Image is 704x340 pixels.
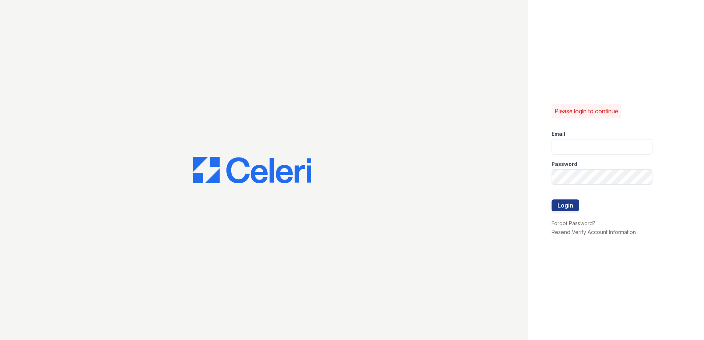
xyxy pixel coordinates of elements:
label: Password [552,160,577,168]
p: Please login to continue [555,107,618,116]
a: Resend Verify Account Information [552,229,636,235]
a: Forgot Password? [552,220,595,226]
label: Email [552,130,565,138]
img: CE_Logo_Blue-a8612792a0a2168367f1c8372b55b34899dd931a85d93a1a3d3e32e68fde9ad4.png [193,157,311,183]
button: Login [552,199,579,211]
